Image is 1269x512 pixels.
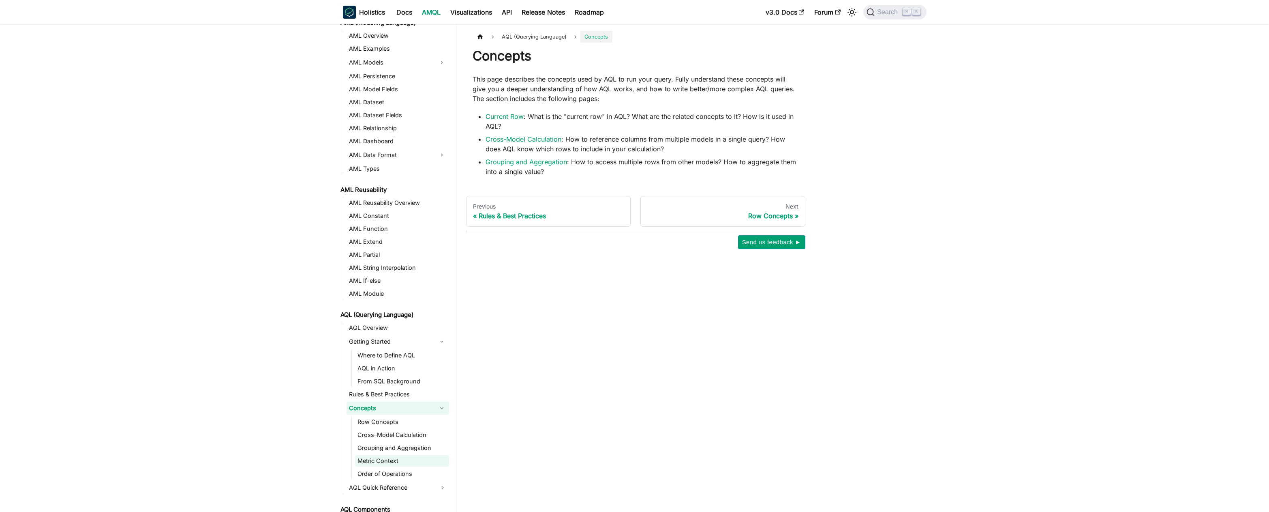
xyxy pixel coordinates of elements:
button: Switch between dark and light mode (currently light mode) [845,6,858,19]
a: AQL Quick Reference [347,481,449,494]
a: Visualizations [445,6,497,19]
a: Where to Define AQL [355,350,449,361]
a: Docs [392,6,417,19]
b: Holistics [359,7,385,17]
a: AML Dataset [347,97,449,108]
div: Rules & Best Practices [473,212,624,220]
a: AML Constant [347,210,449,222]
a: AML Types [347,163,449,174]
a: Row Concepts [355,416,449,428]
a: AML Partial [347,249,449,260]
a: Rules & Best Practices [347,389,449,400]
a: AML Models [347,56,434,69]
a: AML Data Format [347,148,434,161]
kbd: ⌘ [903,8,911,15]
a: AML Dashboard [347,136,449,147]
a: Metric Context [355,455,449,467]
a: NextRow Concepts [640,196,805,227]
a: Getting Started [347,335,434,348]
nav: Docs pages [466,196,805,227]
button: Collapse sidebar category 'Getting Started' [434,335,449,348]
a: HolisticsHolistics [343,6,385,19]
button: Search (Command+K) [863,5,926,19]
nav: Breadcrumbs [473,31,799,43]
h1: Concepts [473,48,799,64]
div: Row Concepts [647,212,798,220]
a: Current Row [486,112,524,120]
li: : What is the "current row" in AQL? What are the related concepts to it? How is it used in AQL? [486,112,799,131]
a: AML Overview [347,30,449,41]
a: AQL (Querying Language) [338,309,449,321]
button: Expand sidebar category 'AML Models' [434,56,449,69]
a: AML Examples [347,43,449,54]
a: PreviousRules & Best Practices [466,196,631,227]
button: Send us feedback ► [738,235,805,249]
a: AML Reusability Overview [347,197,449,209]
span: AQL (Querying Language) [498,31,571,43]
a: AML Module [347,288,449,299]
a: Cross-Model Calculation [486,135,561,143]
a: AML Relationship [347,123,449,134]
span: Send us feedback ► [742,237,801,247]
p: This page describes the concepts used by AQL to run your query. Fully understand these concepts w... [473,74,799,103]
a: AML If-else [347,275,449,286]
a: Order of Operations [355,468,449,480]
button: Expand sidebar category 'AML Data Format' [434,148,449,161]
a: Forum [809,6,845,19]
img: Holistics [343,6,356,19]
li: : How to reference columns from multiple models in a single query? How does AQL know which rows t... [486,134,799,154]
a: AQL Overview [347,322,449,333]
span: Concepts [580,31,612,43]
li: : How to access multiple rows from other models? How to aggregate them into a single value? [486,157,799,176]
a: v3.0 Docs [761,6,809,19]
a: Grouping and Aggregation [486,158,567,166]
span: Search [875,9,903,16]
div: Next [647,203,798,210]
a: Grouping and Aggregation [355,442,449,454]
nav: Docs sidebar [335,24,456,512]
a: Roadmap [570,6,609,19]
kbd: K [912,8,920,15]
a: AML String Interpolation [347,262,449,273]
a: AML Function [347,223,449,234]
button: Collapse sidebar category 'Concepts' [434,402,449,415]
a: Release Notes [517,6,570,19]
a: From SQL Background [355,376,449,387]
a: API [497,6,517,19]
a: AMQL [417,6,445,19]
a: AML Dataset Fields [347,110,449,121]
div: Previous [473,203,624,210]
a: Cross-Model Calculation [355,429,449,441]
a: AML Extend [347,236,449,247]
a: AML Reusability [338,184,449,196]
a: AML Model Fields [347,84,449,95]
a: AML Persistence [347,71,449,82]
a: AQL in Action [355,363,449,374]
a: Home page [473,31,488,43]
a: Concepts [347,402,434,415]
